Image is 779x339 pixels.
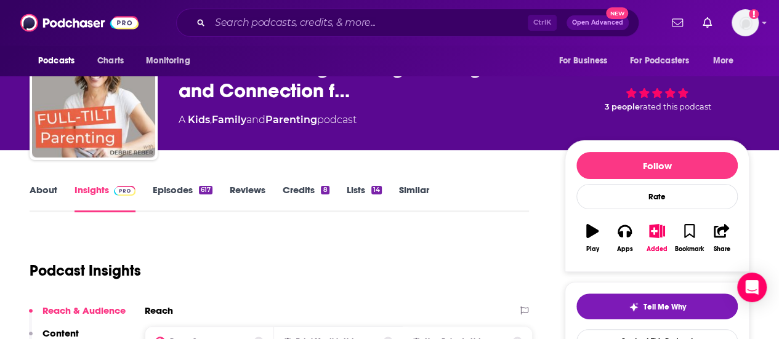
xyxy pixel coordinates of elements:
[30,184,57,212] a: About
[550,49,623,73] button: open menu
[644,302,686,312] span: Tell Me Why
[640,102,711,111] span: rated this podcast
[673,216,705,260] button: Bookmark
[137,49,206,73] button: open menu
[576,293,738,319] button: tell me why sparkleTell Me Why
[737,273,767,302] div: Open Intercom Messenger
[704,49,749,73] button: open menu
[732,9,759,36] button: Show profile menu
[176,9,639,37] div: Search podcasts, credits, & more...
[42,305,126,316] p: Reach & Audience
[210,13,528,33] input: Search podcasts, credits, & more...
[617,245,633,253] div: Apps
[38,52,75,70] span: Podcasts
[749,9,759,19] svg: Add a profile image
[20,11,139,34] img: Podchaser - Follow, Share and Rate Podcasts
[371,186,382,194] div: 14
[212,114,246,126] a: Family
[89,49,131,73] a: Charts
[399,184,429,212] a: Similar
[179,113,357,127] div: A podcast
[246,114,265,126] span: and
[265,114,317,126] a: Parenting
[30,261,141,280] h1: Podcast Insights
[30,49,91,73] button: open menu
[75,184,135,212] a: InsightsPodchaser Pro
[713,52,734,70] span: More
[647,245,668,253] div: Added
[605,102,640,111] span: 3 people
[606,7,628,19] span: New
[667,12,688,33] a: Show notifications dropdown
[586,245,599,253] div: Play
[29,305,126,327] button: Reach & Audience
[283,184,329,212] a: Credits8
[559,52,607,70] span: For Business
[630,52,689,70] span: For Podcasters
[706,216,738,260] button: Share
[199,186,212,194] div: 617
[230,184,265,212] a: Reviews
[675,245,704,253] div: Bookmark
[629,302,639,312] img: tell me why sparkle
[42,327,79,339] p: Content
[97,52,124,70] span: Charts
[732,9,759,36] span: Logged in as tfnewsroom
[622,49,707,73] button: open menu
[153,184,212,212] a: Episodes617
[114,186,135,196] img: Podchaser Pro
[347,184,382,212] a: Lists14
[188,114,210,126] a: Kids
[572,20,623,26] span: Open Advanced
[732,9,759,36] img: User Profile
[713,245,730,253] div: Share
[528,15,557,31] span: Ctrl K
[576,152,738,179] button: Follow
[565,43,749,119] div: 67 3 peoplerated this podcast
[576,216,608,260] button: Play
[32,34,155,158] img: Full-Tilt Parenting: Strategies, Insights, and Connection for Parents Raising Neurodivergent Chil...
[576,184,738,209] div: Rate
[698,12,717,33] a: Show notifications dropdown
[641,216,673,260] button: Added
[210,114,212,126] span: ,
[567,15,629,30] button: Open AdvancedNew
[608,216,640,260] button: Apps
[321,186,329,194] div: 8
[146,52,190,70] span: Monitoring
[145,305,173,316] h2: Reach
